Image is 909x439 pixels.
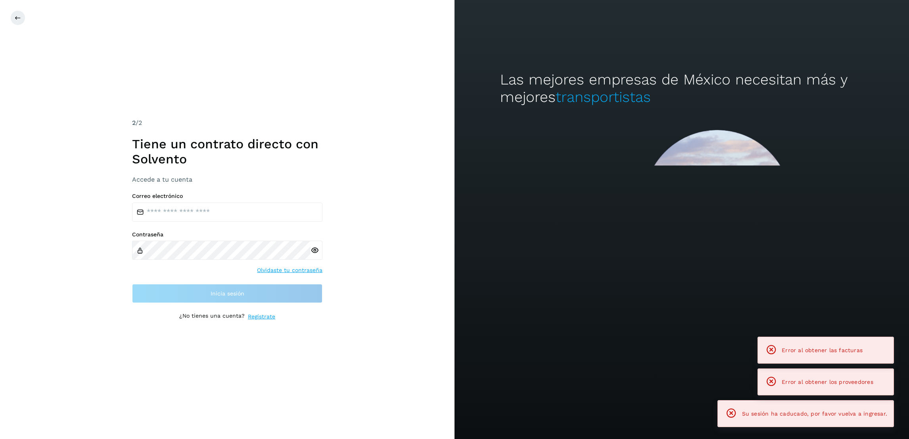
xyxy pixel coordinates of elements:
h2: Las mejores empresas de México necesitan más y mejores [500,71,864,106]
div: /2 [132,118,322,128]
span: 2 [132,119,136,127]
a: Regístrate [248,312,275,321]
span: transportistas [556,88,651,105]
a: Olvidaste tu contraseña [257,266,322,274]
label: Contraseña [132,231,322,238]
h1: Tiene un contrato directo con Solvento [132,136,322,167]
span: Error al obtener los proveedores [782,379,873,385]
button: Inicia sesión [132,284,322,303]
span: Error al obtener las facturas [782,347,863,353]
p: ¿No tienes una cuenta? [179,312,245,321]
h3: Accede a tu cuenta [132,176,322,183]
span: Inicia sesión [211,291,244,296]
span: Su sesión ha caducado, por favor vuelva a ingresar. [742,410,887,417]
label: Correo electrónico [132,193,322,199]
